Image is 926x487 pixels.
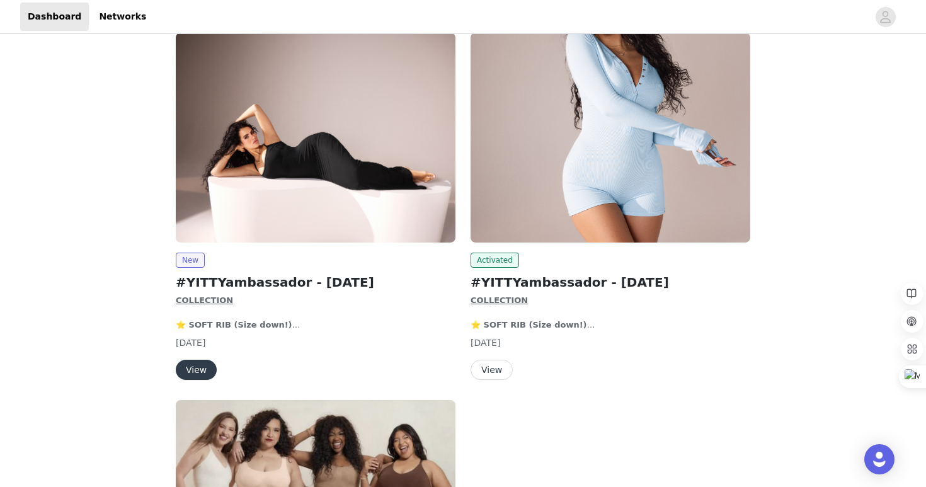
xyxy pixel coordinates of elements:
[471,338,500,348] span: [DATE]
[176,338,205,348] span: [DATE]
[471,320,595,329] strong: ⭐️ SOFT RIB (Size down!)
[176,365,217,375] a: View
[471,253,519,268] span: Activated
[879,7,891,27] div: avatar
[176,360,217,380] button: View
[176,295,233,305] strong: COLLECTION
[91,3,154,31] a: Networks
[471,33,750,243] img: YITTY
[471,295,528,305] strong: COLLECTION
[176,253,205,268] span: New
[176,320,300,329] strong: ⭐️ SOFT RIB (Size down!)
[176,273,455,292] h2: #YITTYambassador - [DATE]
[471,360,513,380] button: View
[20,3,89,31] a: Dashboard
[471,365,513,375] a: View
[471,273,750,292] h2: #YITTYambassador - [DATE]
[176,33,455,243] img: YITTY
[864,444,895,474] div: Open Intercom Messenger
